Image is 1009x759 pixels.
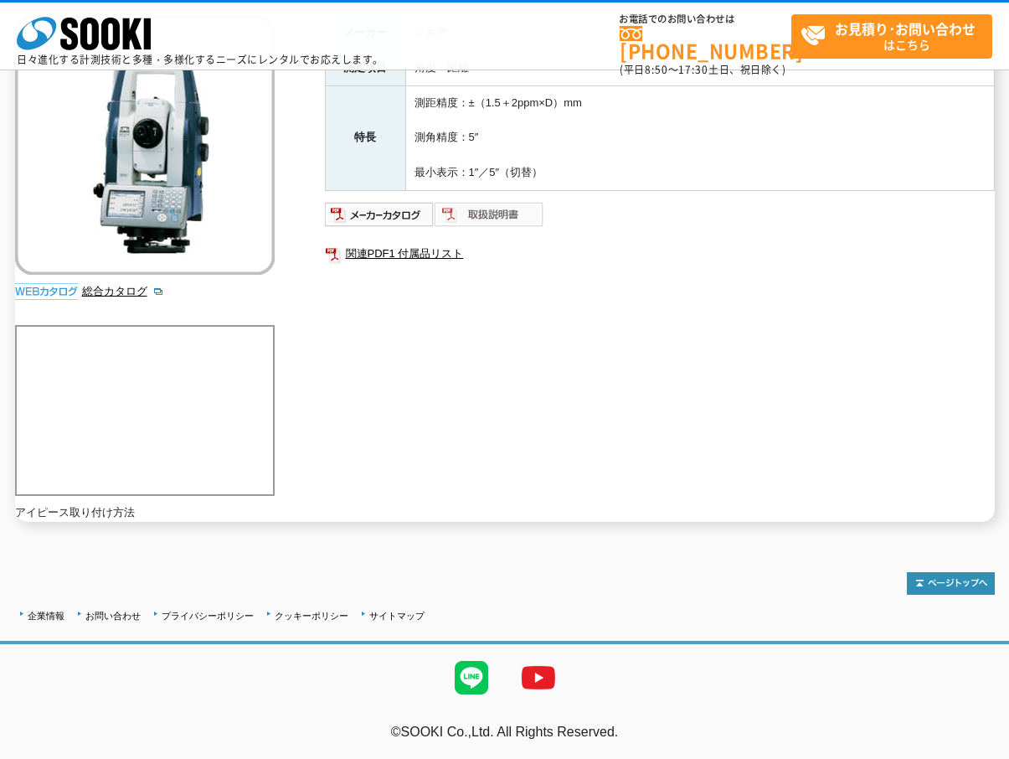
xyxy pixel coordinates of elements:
[85,611,141,621] a: お問い合わせ
[435,201,544,228] img: 取扱説明書
[945,742,1009,756] a: テストMail
[907,572,995,595] img: トップページへ
[791,14,992,59] a: お見積り･お問い合わせはこちら
[835,18,976,39] strong: お見積り･お問い合わせ
[435,212,544,225] a: 取扱説明書
[505,644,572,711] img: YouTube
[620,62,785,77] span: (平日 ～ 土日、祝日除く)
[17,54,384,65] p: 日々進化する計測技術と多種・多様化するニーズにレンタルでお応えします。
[325,212,435,225] a: メーカーカタログ
[15,15,275,275] img: トータルステーション SX-105T
[15,504,275,522] p: アイピース取り付け方法
[620,26,791,60] a: [PHONE_NUMBER]
[162,611,254,621] a: プライバシーポリシー
[325,85,405,190] th: 特長
[620,14,791,24] span: お電話でのお問い合わせは
[15,283,78,300] img: webカタログ
[405,85,994,190] td: 測距精度：±（1.5＋2ppm×D）mm 測角精度：5″ 最小表示：1″／5″（切替）
[28,611,64,621] a: 企業情報
[678,62,708,77] span: 17:30
[325,243,995,265] a: 関連PDF1 付属品リスト
[82,285,164,297] a: 総合カタログ
[275,611,348,621] a: クッキーポリシー
[325,201,435,228] img: メーカーカタログ
[369,611,425,621] a: サイトマップ
[801,15,991,57] span: はこちら
[645,62,668,77] span: 8:50
[438,644,505,711] img: LINE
